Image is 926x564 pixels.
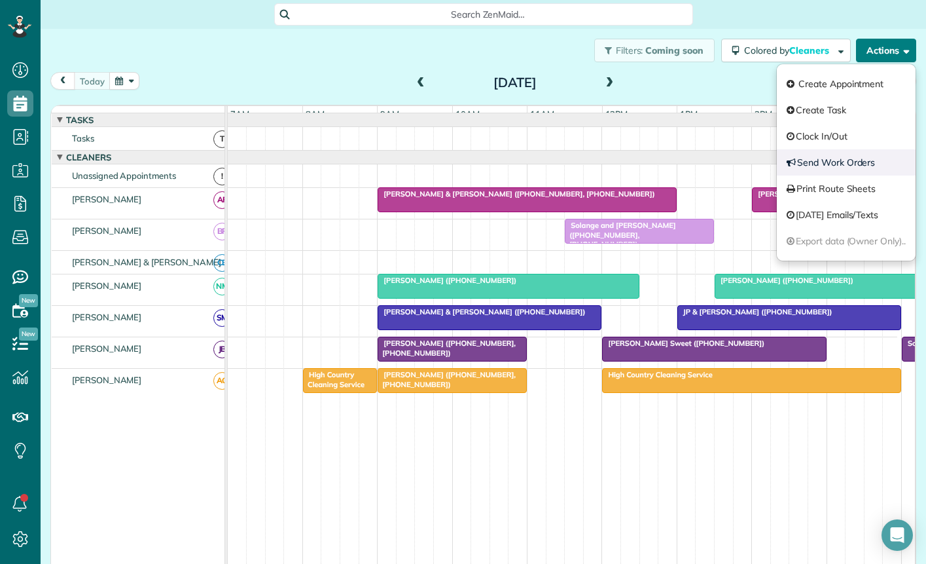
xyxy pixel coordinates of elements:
[527,109,557,119] span: 11am
[677,109,700,119] span: 1pm
[777,97,916,123] a: Create Task
[377,370,516,388] span: [PERSON_NAME] ([PHONE_NUMBER], [PHONE_NUMBER])
[453,109,482,119] span: 10am
[752,109,775,119] span: 2pm
[69,170,179,181] span: Unassigned Appointments
[69,133,97,143] span: Tasks
[74,72,111,90] button: today
[69,343,145,354] span: [PERSON_NAME]
[228,109,252,119] span: 7am
[377,189,655,198] span: [PERSON_NAME] & [PERSON_NAME] ([PHONE_NUMBER], [PHONE_NUMBER])
[69,225,145,236] span: [PERSON_NAME]
[213,223,231,240] span: BR
[777,176,916,202] a: Print Route Sheets
[69,194,145,204] span: [PERSON_NAME]
[377,339,516,357] span: [PERSON_NAME] ([PHONE_NUMBER], [PHONE_NUMBER])
[213,309,231,327] span: SM
[433,75,597,90] h2: [DATE]
[881,519,913,551] div: Open Intercom Messenger
[616,45,643,56] span: Filters:
[645,45,704,56] span: Coming soon
[378,109,402,119] span: 9am
[777,202,916,228] a: [DATE] Emails/Texts
[601,339,765,348] span: [PERSON_NAME] Sweet ([PHONE_NUMBER])
[50,72,75,90] button: prev
[714,276,854,285] span: [PERSON_NAME] ([PHONE_NUMBER])
[601,370,713,379] span: High Country Cleaning Service
[789,45,831,56] span: Cleaners
[213,191,231,209] span: AF
[213,254,231,272] span: CB
[303,109,327,119] span: 8am
[377,276,517,285] span: [PERSON_NAME] ([PHONE_NUMBER])
[19,328,38,341] span: New
[721,39,851,62] button: Colored byCleaners
[377,307,586,316] span: [PERSON_NAME] & [PERSON_NAME] ([PHONE_NUMBER])
[677,307,833,316] span: JP & [PERSON_NAME] ([PHONE_NUMBER])
[777,71,916,97] a: Create Appointment
[213,278,231,295] span: NM
[777,123,916,149] a: Clock In/Out
[63,152,114,162] span: Cleaners
[69,312,145,322] span: [PERSON_NAME]
[63,115,96,125] span: Tasks
[213,130,231,148] span: T
[856,39,916,62] button: Actions
[69,280,145,291] span: [PERSON_NAME]
[69,375,145,385] span: [PERSON_NAME]
[19,294,38,307] span: New
[302,370,365,388] span: High Country Cleaning Service
[213,372,231,390] span: AG
[777,149,916,176] a: Send Work Orders
[213,341,231,358] span: JB
[564,221,676,249] span: Solange and [PERSON_NAME] ([PHONE_NUMBER], [PHONE_NUMBER])
[213,168,231,185] span: !
[69,257,224,267] span: [PERSON_NAME] & [PERSON_NAME]
[603,109,631,119] span: 12pm
[744,45,834,56] span: Colored by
